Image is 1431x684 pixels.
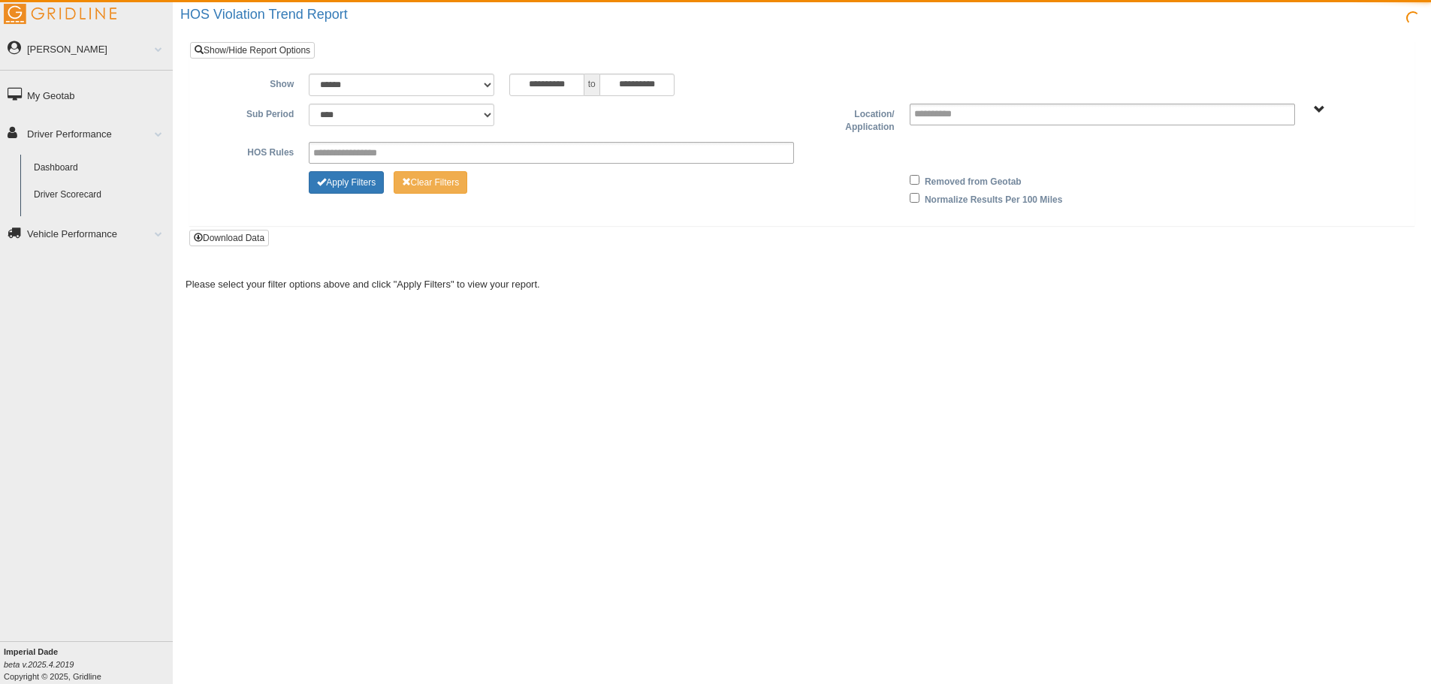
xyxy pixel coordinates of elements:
[189,230,269,246] button: Download Data
[309,171,384,194] button: Change Filter Options
[584,74,599,96] span: to
[186,279,540,290] span: Please select your filter options above and click "Apply Filters" to view your report.
[4,660,74,669] i: beta v.2025.4.2019
[201,74,301,92] label: Show
[27,182,173,209] a: Driver Scorecard
[4,4,116,24] img: Gridline
[925,189,1062,207] label: Normalize Results Per 100 Miles
[201,142,301,160] label: HOS Rules
[394,171,468,194] button: Change Filter Options
[4,647,58,656] b: Imperial Dade
[27,209,173,236] a: Idle Cost
[201,104,301,122] label: Sub Period
[180,8,1431,23] h2: HOS Violation Trend Report
[190,42,315,59] a: Show/Hide Report Options
[802,104,901,134] label: Location/ Application
[4,646,173,682] div: Copyright © 2025, Gridline
[27,155,173,182] a: Dashboard
[925,171,1022,189] label: Removed from Geotab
